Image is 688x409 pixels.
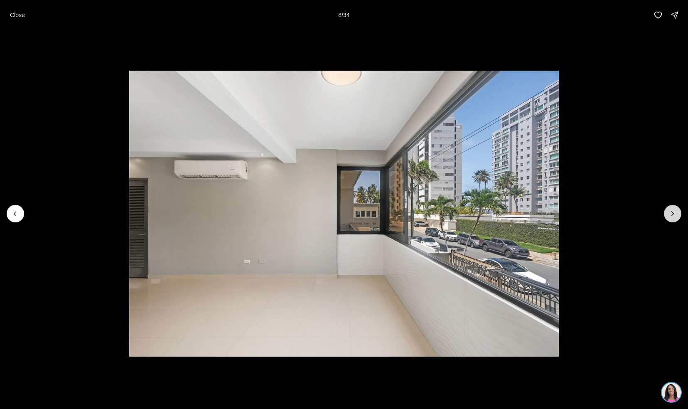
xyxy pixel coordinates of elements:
img: be3d4b55-7850-4bcb-9297-a2f9cd376e78.png [5,5,24,24]
p: Close [10,12,25,18]
p: 8 / 34 [338,12,349,18]
button: Previous slide [7,205,24,222]
button: Next slide [664,205,681,222]
button: Close [5,7,30,23]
